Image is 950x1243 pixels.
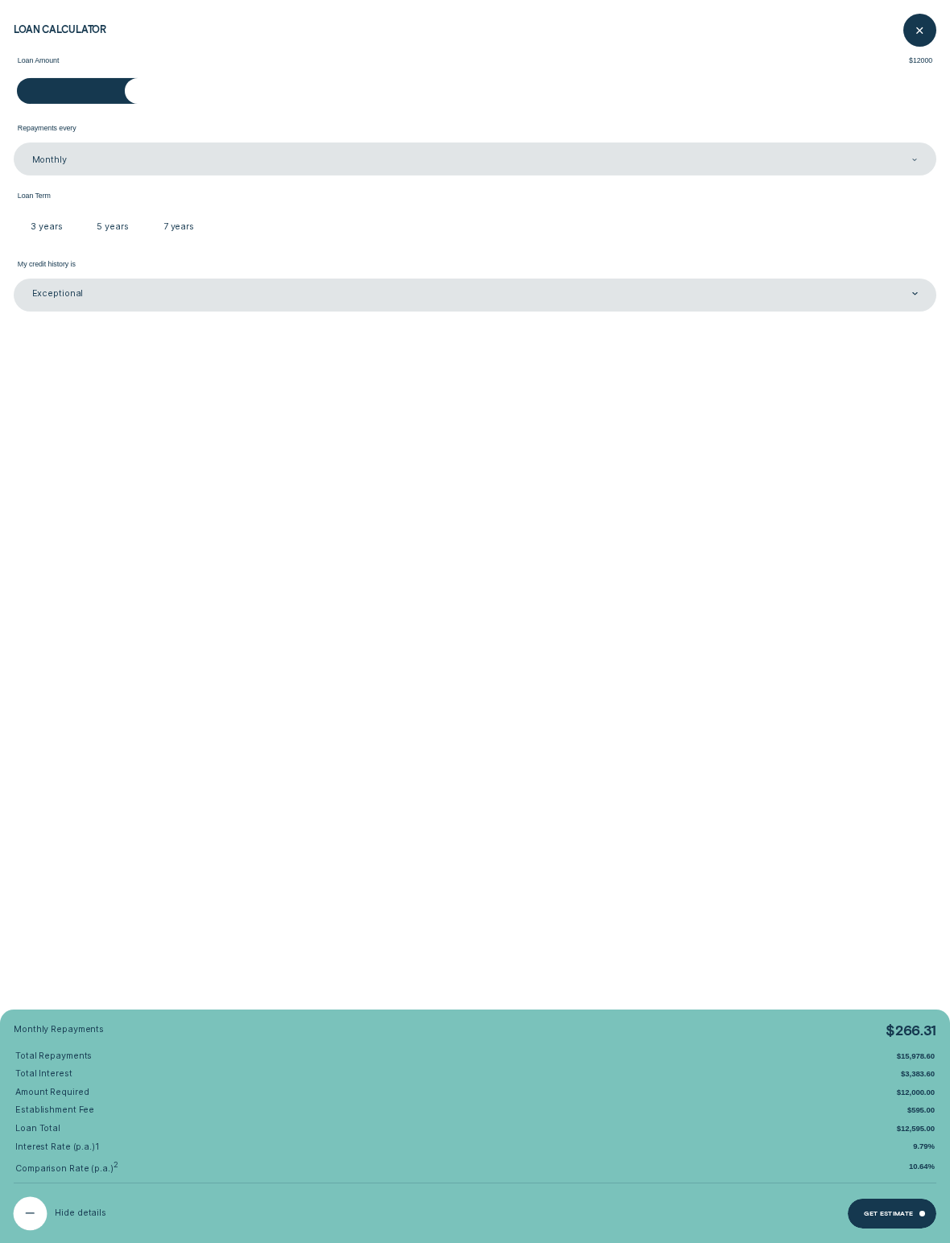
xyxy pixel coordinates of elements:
td: $ [897,1088,935,1097]
div: Exceptional [32,289,84,300]
h4: Loan Calculator [14,24,106,35]
td: $ [907,1105,935,1115]
span: Loan Term [18,192,51,200]
td: $ [901,1069,935,1079]
label: 5 years [80,210,146,243]
td: $ [897,1124,935,1134]
span: 12,595.00 [901,1124,935,1133]
a: Get Estimate [848,1199,936,1229]
th: Interest Rate (p.a.)1 [15,1142,99,1153]
span: Hide details [55,1208,106,1219]
span: 595.00 [911,1105,935,1114]
button: Hide details [14,1197,106,1230]
th: Comparison Rate (p.a.) [15,1159,118,1174]
span: Loan Amount [18,56,59,64]
span: $ 12000 [909,56,932,64]
span: 9.79 [913,1142,927,1150]
td: $ [897,1051,935,1061]
div: Monthly [32,155,67,166]
span: 15,978.60 [901,1051,935,1060]
sup: 2 [114,1160,118,1169]
span: Repayments every [18,124,76,132]
span: 12,000.00 [901,1088,935,1096]
span: My credit history is [18,260,76,268]
td: % [909,1162,935,1171]
h4: Monthly Repayments [14,1024,104,1035]
th: Total Interest [15,1068,72,1080]
div: $ [886,1021,936,1039]
td: % [913,1142,935,1151]
span: 3,383.60 [905,1069,935,1078]
span: 266.31 [895,1021,936,1039]
th: Establishment Fee [15,1105,94,1116]
th: Total Repayments [15,1051,92,1062]
span: 10.64 [909,1162,928,1171]
label: 7 years [146,210,212,243]
th: Loan Total [15,1123,60,1134]
th: Amount Required [15,1087,89,1098]
label: 3 years [14,210,80,243]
